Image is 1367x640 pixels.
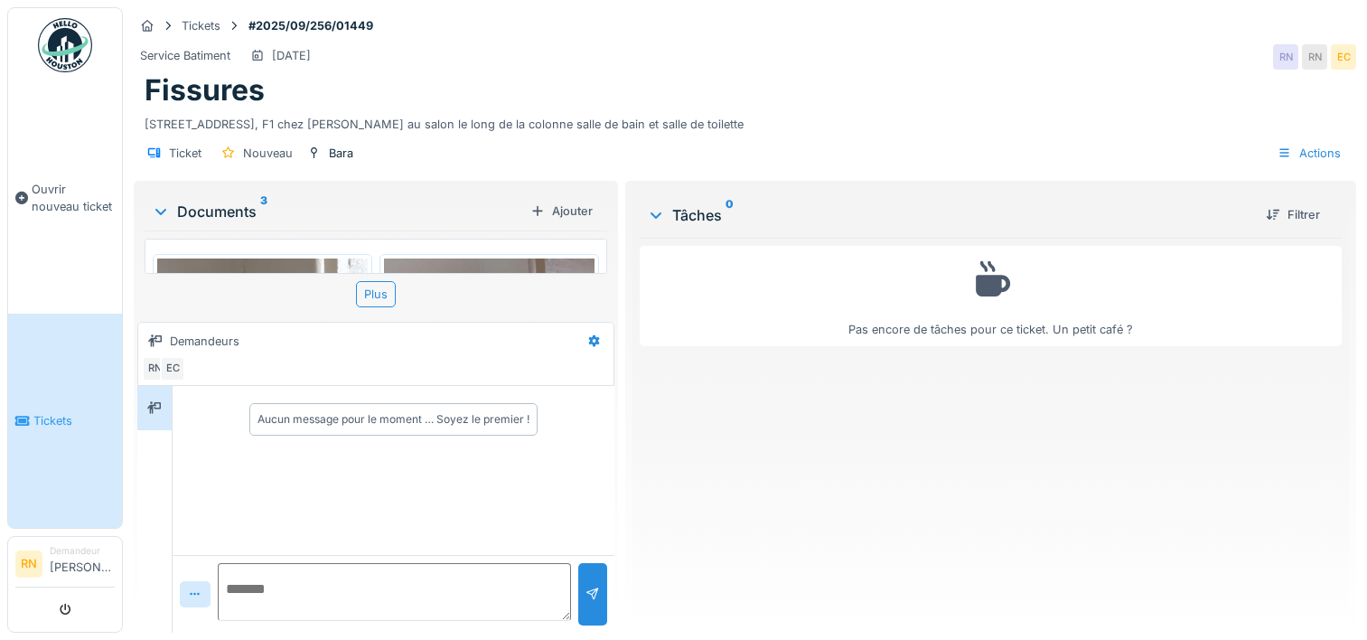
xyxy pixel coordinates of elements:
span: Ouvrir nouveau ticket [32,181,115,215]
sup: 3 [260,201,267,222]
li: RN [15,551,42,578]
img: civh8lyj96xmu9v315zxmjyyce69 [384,259,595,540]
div: Service Batiment [140,47,230,64]
div: RN [142,356,167,381]
div: Pas encore de tâches pour ce ticket. Un petit café ? [651,254,1330,338]
div: Aucun message pour le moment … Soyez le premier ! [257,411,529,428]
div: Actions [1269,140,1349,166]
img: sgz4tljwvv8rpzt3dg1gqouub2ua [157,259,368,540]
img: Badge_color-CXgf-gQk.svg [38,18,92,72]
h1: Fissures [145,73,265,108]
div: Ticket [169,145,201,162]
div: EC [160,356,185,381]
a: RN Demandeur[PERSON_NAME] [15,544,115,588]
div: Demandeur [50,544,115,558]
sup: 0 [726,204,734,226]
a: Tickets [8,314,122,528]
span: Tickets [33,412,115,429]
div: Filtrer [1259,202,1327,227]
li: [PERSON_NAME] [50,544,115,583]
div: EC [1331,44,1356,70]
div: Tâches [647,204,1251,226]
strong: #2025/09/256/01449 [241,17,380,34]
div: [DATE] [272,47,311,64]
div: Nouveau [243,145,293,162]
div: Demandeurs [170,333,239,350]
div: Bara [329,145,353,162]
a: Ouvrir nouveau ticket [8,82,122,314]
div: Tickets [182,17,220,34]
div: RN [1302,44,1327,70]
div: Plus [356,281,396,307]
div: Documents [152,201,523,222]
div: Ajouter [523,199,600,223]
div: RN [1273,44,1298,70]
div: [STREET_ADDRESS], F1 chez [PERSON_NAME] au salon le long de la colonne salle de bain et salle de ... [145,108,1345,133]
